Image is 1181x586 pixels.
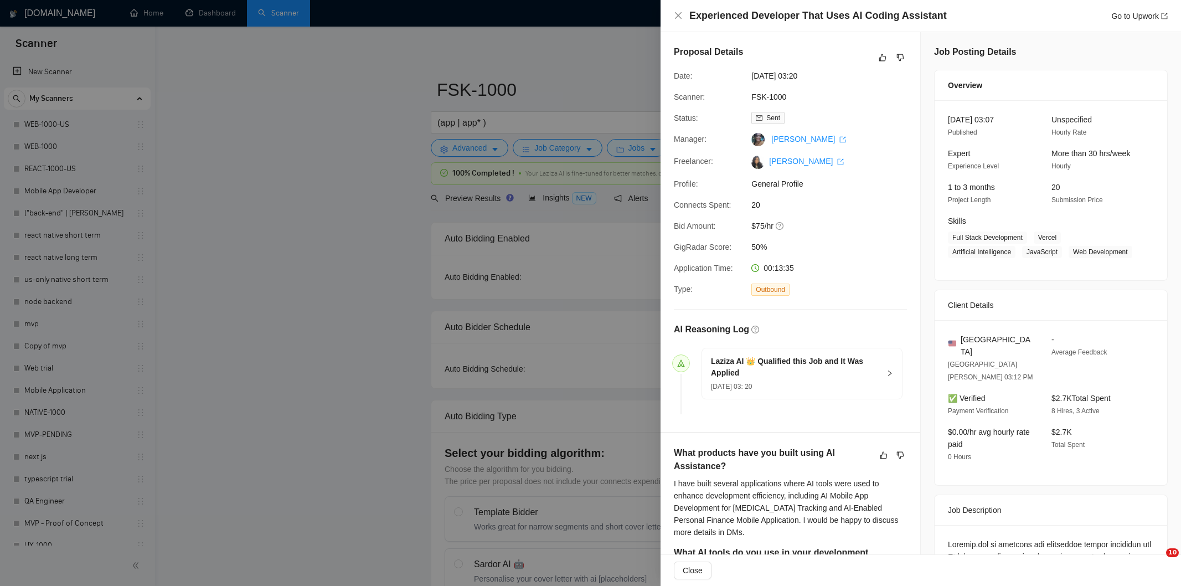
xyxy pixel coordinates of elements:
[948,428,1030,449] span: $0.00/hr avg hourly rate paid
[711,383,752,390] span: [DATE] 03: 20
[961,333,1034,358] span: [GEOGRAPHIC_DATA]
[764,264,794,273] span: 00:13:35
[934,45,1016,59] h5: Job Posting Details
[674,135,706,143] span: Manager:
[1069,246,1132,258] span: Web Development
[948,495,1154,525] div: Job Description
[948,340,956,347] img: 🇺🇸
[948,246,1015,258] span: Artificial Intelligence
[751,241,917,253] span: 50%
[674,562,711,579] button: Close
[674,201,731,209] span: Connects Spent:
[1051,441,1085,449] span: Total Spent
[674,157,713,166] span: Freelancer:
[674,179,698,188] span: Profile:
[771,135,846,143] a: [PERSON_NAME] export
[1051,428,1072,436] span: $2.7K
[948,232,1027,244] span: Full Stack Development
[948,79,982,91] span: Overview
[674,546,872,573] h5: What AI tools do you use in your development workflow?
[948,196,991,204] span: Project Length
[1051,196,1103,204] span: Submission Price
[751,326,759,333] span: question-circle
[1051,335,1054,344] span: -
[876,51,889,64] button: like
[1143,548,1170,575] iframe: Intercom live chat
[674,243,731,251] span: GigRadar Score:
[1051,115,1092,124] span: Unspecified
[1051,407,1100,415] span: 8 Hires, 3 Active
[674,477,907,538] div: I have built several applications where AI tools were used to enhance development efficiency, inc...
[751,220,917,232] span: $75/hr
[948,217,966,225] span: Skills
[1022,246,1062,258] span: JavaScript
[879,53,886,62] span: like
[674,222,716,230] span: Bid Amount:
[751,178,917,190] span: General Profile
[1051,128,1086,136] span: Hourly Rate
[948,162,999,170] span: Experience Level
[877,449,890,462] button: like
[674,92,705,101] span: Scanner:
[839,136,846,143] span: export
[880,451,888,460] span: like
[896,53,904,62] span: dislike
[948,453,971,461] span: 0 Hours
[751,199,917,211] span: 20
[1111,12,1168,20] a: Go to Upworkexport
[948,115,994,124] span: [DATE] 03:07
[751,156,765,169] img: c1tVSLj7g2lWAUoP0SlF5Uc3sF-mX_5oUy1bpRwdjeJdaqr6fmgyBSaHQw-pkKnEHN
[1051,162,1071,170] span: Hourly
[674,285,693,294] span: Type:
[948,183,995,192] span: 1 to 3 months
[948,394,986,403] span: ✅ Verified
[689,9,947,23] h4: Experienced Developer That Uses AI Coding Assistant
[948,407,1008,415] span: Payment Verification
[674,264,733,273] span: Application Time:
[896,451,904,460] span: dislike
[674,446,872,473] h5: What products have you built using AI Assistance?
[1051,183,1060,192] span: 20
[837,158,844,165] span: export
[751,264,759,272] span: clock-circle
[674,11,683,20] button: Close
[948,128,977,136] span: Published
[776,222,785,230] span: question-circle
[751,91,917,103] span: FSK-1000
[948,361,1033,381] span: [GEOGRAPHIC_DATA][PERSON_NAME] 03:12 PM
[1051,149,1130,158] span: More than 30 hrs/week
[766,114,780,122] span: Sent
[1166,548,1179,557] span: 10
[751,70,917,82] span: [DATE] 03:20
[1051,394,1111,403] span: $2.7K Total Spent
[769,157,844,166] a: [PERSON_NAME] export
[1051,348,1107,356] span: Average Feedback
[756,115,762,121] span: mail
[948,290,1154,320] div: Client Details
[683,564,703,577] span: Close
[1161,13,1168,19] span: export
[948,149,970,158] span: Expert
[886,370,893,377] span: right
[674,45,743,59] h5: Proposal Details
[894,51,907,64] button: dislike
[677,359,685,367] span: send
[751,284,790,296] span: Outbound
[1034,232,1061,244] span: Vercel
[711,356,880,379] h5: Laziza AI 👑 Qualified this Job and It Was Applied
[894,449,907,462] button: dislike
[674,11,683,20] span: close
[674,323,749,336] h5: AI Reasoning Log
[674,114,698,122] span: Status:
[674,71,692,80] span: Date:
